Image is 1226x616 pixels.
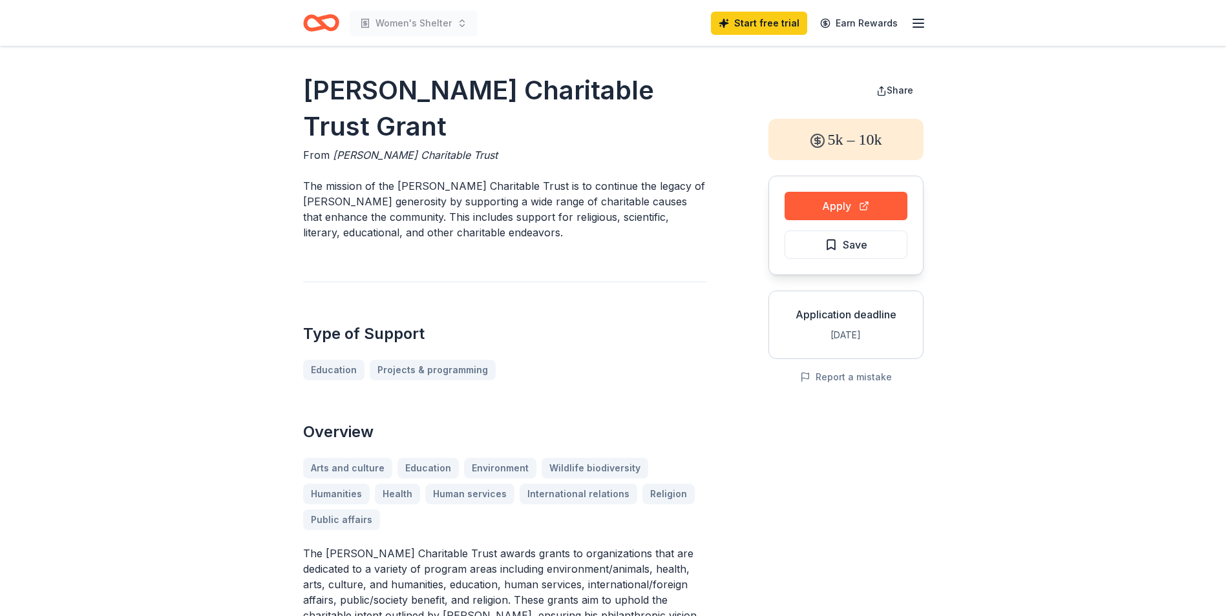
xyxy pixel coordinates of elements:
[303,323,706,344] h2: Type of Support
[350,10,478,36] button: Women's Shelter
[303,147,706,163] div: From
[711,12,807,35] a: Start free trial
[370,360,496,380] a: Projects & programming
[333,149,498,161] span: [PERSON_NAME] Charitable Trust
[779,307,913,322] div: Application deadline
[866,77,924,103] button: Share
[303,72,706,145] h1: [PERSON_NAME] Charitable Trust Grant
[303,360,365,380] a: Education
[843,236,867,253] span: Save
[779,327,913,343] div: [DATE]
[785,192,907,220] button: Apply
[887,85,913,96] span: Share
[785,231,907,259] button: Save
[303,422,706,442] h2: Overview
[303,178,706,240] p: The mission of the [PERSON_NAME] Charitable Trust is to continue the legacy of [PERSON_NAME] gene...
[375,15,452,31] span: Women's Shelter
[800,369,892,385] button: Report a mistake
[768,119,924,160] div: 5k – 10k
[812,12,905,35] a: Earn Rewards
[303,8,339,38] a: Home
